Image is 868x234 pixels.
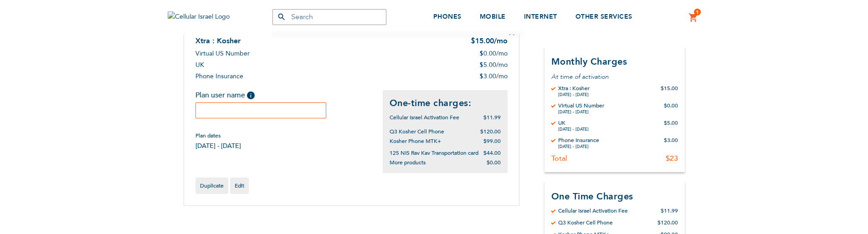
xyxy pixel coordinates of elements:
span: 125 NIS Rav Kav Transportation card [390,149,478,157]
a: Edit [230,178,249,194]
a: Xtra : Kosher [195,36,241,46]
span: OTHER SERVICES [575,12,632,21]
a: 1 [688,12,699,23]
span: $0.00 [487,159,501,166]
div: UK [558,119,589,127]
span: INTERNET [524,12,557,21]
span: $ [471,36,475,47]
span: Help [247,92,255,99]
h2: One-time charges: [390,97,501,109]
span: Kosher Phone MTK+ [390,137,441,145]
span: Plan dates [195,132,241,139]
span: /mo [494,36,508,46]
div: Cellular Israel Activation Fee [558,207,628,214]
span: $99.00 [483,137,501,145]
span: Q3 Kosher Cell Phone [390,128,444,135]
span: $11.99 [483,114,501,121]
span: Edit [235,182,244,189]
span: UK [195,61,204,69]
span: /mo [496,72,508,81]
div: 15.00 [471,36,508,47]
input: Search [272,9,386,25]
span: More products [390,159,426,166]
span: Cellular Israel Activation Fee [390,114,459,121]
div: $15.00 [661,85,678,97]
h3: One Time Charges [551,190,678,203]
div: [DATE] - [DATE] [558,109,604,115]
div: Total [551,154,567,163]
span: /mo [496,49,508,58]
span: $ [479,61,483,70]
span: $ [479,49,483,58]
div: 5.00 [479,61,508,70]
div: 0.00 [479,49,508,58]
div: Phone Insurance [558,137,599,144]
span: Virtual US Number [195,49,250,58]
div: $23 [666,154,678,163]
div: $3.00 [664,137,678,149]
img: Cellular Israel Logo [168,11,254,22]
div: $11.99 [661,207,678,214]
div: [DATE] - [DATE] [558,144,599,149]
div: Xtra : Kosher [558,85,590,92]
span: PHONES [433,12,462,21]
span: $44.00 [483,149,501,157]
a: Duplicate [195,178,228,194]
p: At time of activation [551,72,678,81]
div: 3.00 [479,72,508,81]
div: Q3 Kosher Cell Phone [558,219,613,226]
span: MOBILE [480,12,506,21]
span: Plan user name [195,90,245,100]
h3: Monthly Charges [551,56,678,68]
span: /mo [496,61,508,70]
div: [DATE] - [DATE] [558,127,589,132]
span: $120.00 [480,128,501,135]
div: $0.00 [664,102,678,115]
div: $5.00 [664,119,678,132]
span: Phone Insurance [195,72,243,81]
div: Virtual US Number [558,102,604,109]
span: $ [479,72,483,81]
div: [DATE] - [DATE] [558,92,590,97]
span: Duplicate [200,182,224,189]
span: [DATE] - [DATE] [195,142,241,150]
div: $120.00 [657,219,678,226]
span: 1 [696,9,699,16]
